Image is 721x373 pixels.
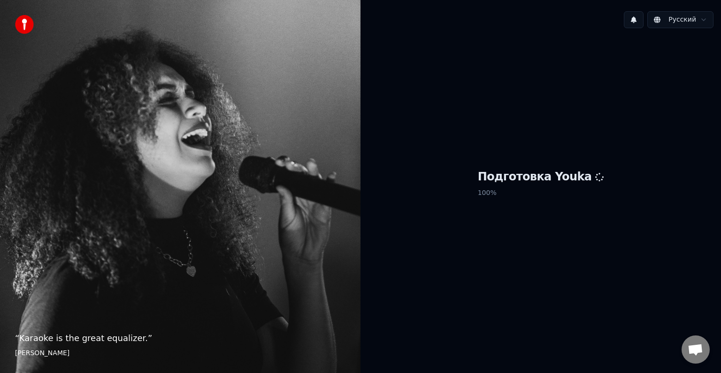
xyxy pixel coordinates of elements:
[15,332,345,345] p: “ Karaoke is the great equalizer. ”
[478,170,604,185] h1: Подготовка Youka
[478,185,604,202] p: 100 %
[682,335,710,364] div: Открытый чат
[15,349,345,358] footer: [PERSON_NAME]
[15,15,34,34] img: youka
